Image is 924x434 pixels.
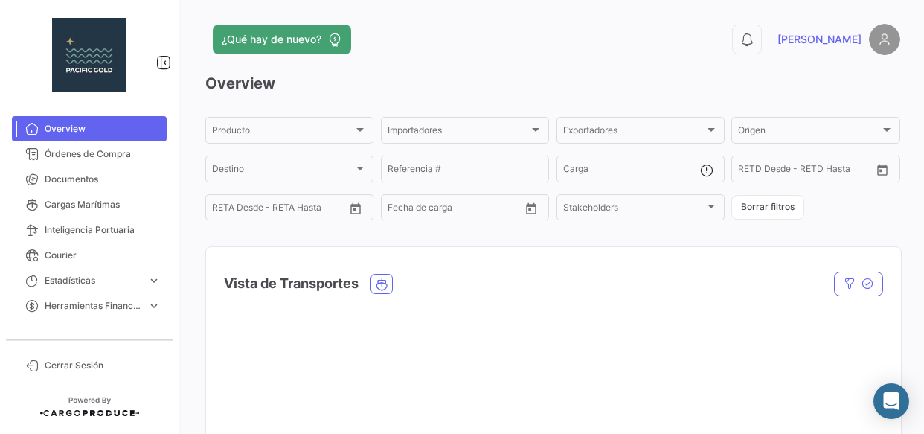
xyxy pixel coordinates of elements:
span: expand_more [147,299,161,313]
span: Cerrar Sesión [45,359,161,372]
img: placeholder-user.png [869,24,900,55]
span: Órdenes de Compra [45,147,161,161]
span: Estadísticas [45,274,141,287]
span: expand_more [147,274,161,287]
input: Hasta [425,205,488,215]
button: Open calendar [871,159,893,181]
span: Producto [212,127,353,138]
button: Ocean [371,275,392,293]
span: Cargas Marítimas [45,198,161,211]
a: Courier [12,243,167,268]
span: Exportadores [563,127,705,138]
button: ¿Qué hay de nuevo? [213,25,351,54]
button: Open calendar [520,197,542,220]
span: Stakeholders [563,205,705,215]
span: ¿Qué hay de nuevo? [222,32,321,47]
input: Desde [388,205,414,215]
a: Documentos [12,167,167,192]
input: Hasta [249,205,312,215]
a: Overview [12,116,167,141]
a: Inteligencia Portuaria [12,217,167,243]
input: Hasta [775,166,838,176]
button: Borrar filtros [731,195,804,220]
span: Destino [212,166,353,176]
input: Desde [738,166,765,176]
div: Abrir Intercom Messenger [873,383,909,419]
a: Órdenes de Compra [12,141,167,167]
span: Origen [738,127,879,138]
span: Courier [45,249,161,262]
span: Herramientas Financieras [45,299,141,313]
img: 47d2737c-ca64-4be4-8c0e-90a095a31fb8.jpg [52,18,126,92]
input: Desde [212,205,239,215]
span: Importadores [388,127,529,138]
h4: Vista de Transportes [224,273,359,294]
h3: Overview [205,73,900,94]
a: Cargas Marítimas [12,192,167,217]
span: Overview [45,122,161,135]
button: Open calendar [344,197,367,220]
span: Documentos [45,173,161,186]
span: [PERSON_NAME] [777,32,862,47]
span: Inteligencia Portuaria [45,223,161,237]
